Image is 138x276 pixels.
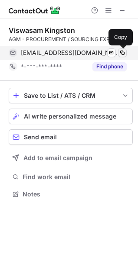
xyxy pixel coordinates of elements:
button: save-profile-one-click [9,88,133,103]
div: Viswasam Kingston [9,26,75,35]
span: Add to email campaign [23,154,92,161]
span: AI write personalized message [24,113,116,120]
button: Find work email [9,171,133,183]
div: Save to List / ATS / CRM [24,92,118,99]
button: Add to email campaign [9,150,133,166]
div: AGM - PROCUREMENT / SOURCING EXPERT [9,35,133,43]
button: Reveal Button [92,62,127,71]
span: Send email [24,134,57,141]
span: Notes [23,190,129,198]
img: ContactOut v5.3.10 [9,5,61,16]
span: [EMAIL_ADDRESS][DOMAIN_NAME] [21,49,120,57]
button: AI write personalized message [9,109,133,124]
button: Send email [9,129,133,145]
span: Find work email [23,173,129,181]
button: Notes [9,188,133,200]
